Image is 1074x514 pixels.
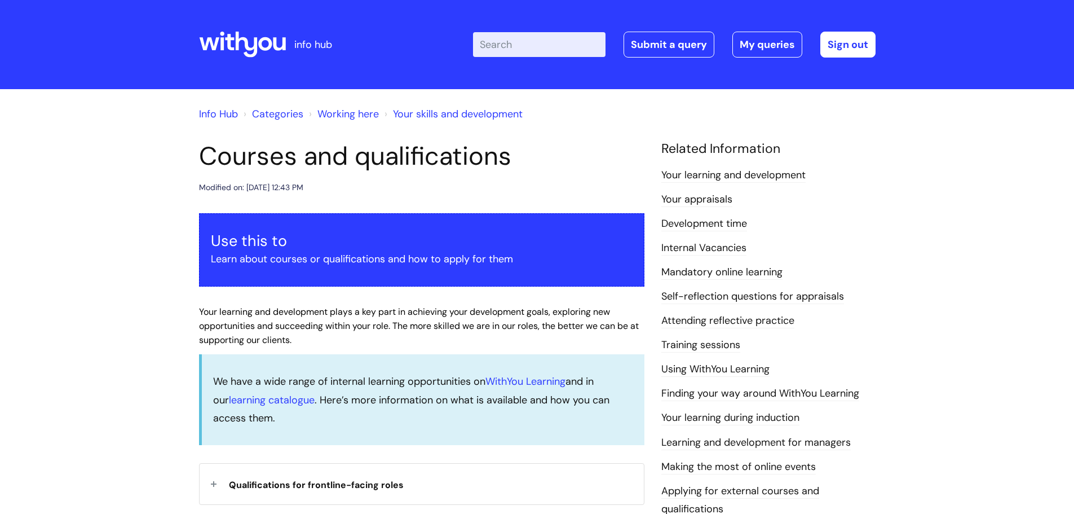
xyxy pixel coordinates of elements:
[661,460,816,475] a: Making the most of online events
[661,265,783,280] a: Mandatory online learning
[213,372,633,427] p: We have a wide range of internal learning opportunities on and in our . Here’s more information o...
[485,375,565,388] a: WithYou Learning
[199,306,639,346] span: Your learning and development plays a key part in achieving your development goals, exploring new...
[199,181,303,195] div: Modified on: [DATE] 12:43 PM
[732,32,802,58] a: My queries
[199,141,644,172] h1: Courses and qualifications
[661,411,799,425] a: Your learning during induction
[661,192,732,207] a: Your appraisals
[382,105,523,123] li: Your skills and development
[661,289,844,304] a: Self-reflection questions for appraisals
[306,105,379,123] li: Working here
[294,36,332,54] p: info hub
[624,32,714,58] a: Submit a query
[661,314,794,328] a: Attending reflective practice
[661,386,859,401] a: Finding your way around WithYou Learning
[317,107,379,121] a: Working here
[661,436,851,450] a: Learning and development for managers
[393,107,523,121] a: Your skills and development
[199,107,238,121] a: Info Hub
[211,250,633,268] p: Learn about courses or qualifications and how to apply for them
[252,107,303,121] a: Categories
[661,362,770,377] a: Using WithYou Learning
[661,338,740,353] a: Training sessions
[820,32,876,58] a: Sign out
[661,241,746,256] a: Internal Vacancies
[241,105,303,123] li: Solution home
[661,168,806,183] a: Your learning and development
[473,32,605,57] input: Search
[473,32,876,58] div: | -
[229,479,404,491] span: Qualifications for frontline-facing roles
[211,232,633,250] h3: Use this to
[661,217,747,231] a: Development time
[661,141,876,157] h4: Related Information
[229,393,315,407] a: learning catalogue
